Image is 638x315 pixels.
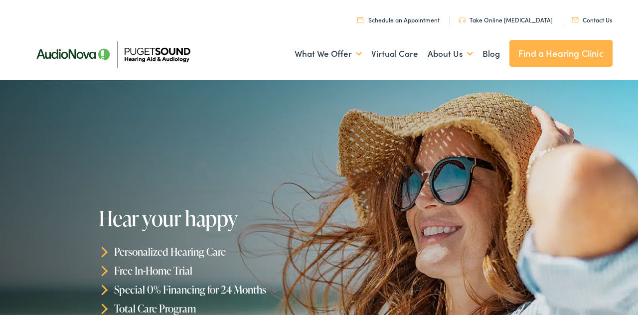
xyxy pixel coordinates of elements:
a: Take Online [MEDICAL_DATA] [459,15,553,24]
img: utility icon [572,17,579,22]
a: What We Offer [295,35,362,72]
img: utility icon [459,17,466,23]
img: utility icon [357,16,363,23]
a: Schedule an Appointment [357,15,440,24]
a: About Us [428,35,473,72]
h1: Hear your happy [99,207,322,230]
a: Contact Us [572,15,612,24]
li: Special 0% Financing for 24 Months [99,280,322,299]
a: Find a Hearing Clinic [509,40,613,67]
a: Blog [482,35,500,72]
li: Personalized Hearing Care [99,242,322,261]
a: Virtual Care [371,35,418,72]
li: Free In-Home Trial [99,261,322,280]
